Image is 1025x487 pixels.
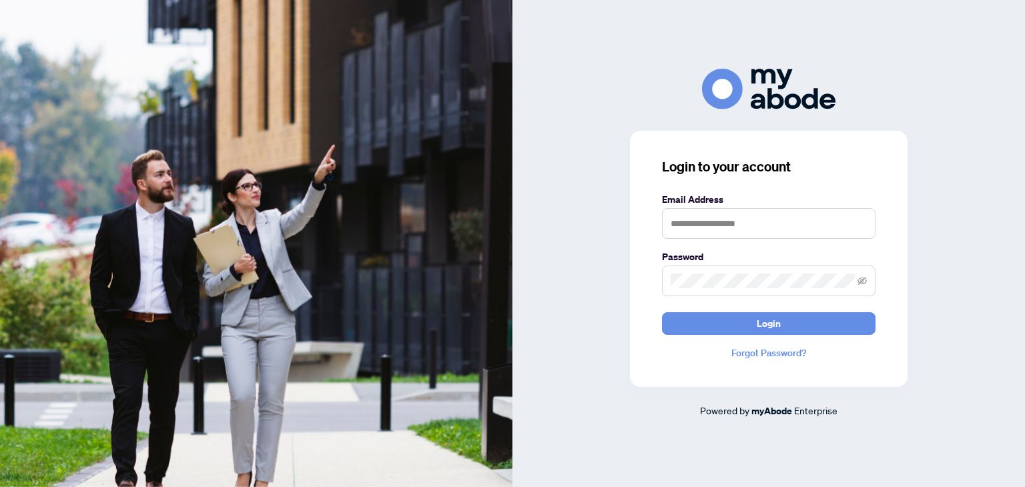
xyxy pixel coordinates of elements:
a: Forgot Password? [662,346,876,360]
h3: Login to your account [662,157,876,176]
button: Login [662,312,876,335]
a: myAbode [751,404,792,418]
span: Login [757,313,781,334]
img: ma-logo [702,69,835,109]
span: eye-invisible [858,276,867,286]
label: Password [662,250,876,264]
span: Enterprise [794,404,837,416]
label: Email Address [662,192,876,207]
span: Powered by [700,404,749,416]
